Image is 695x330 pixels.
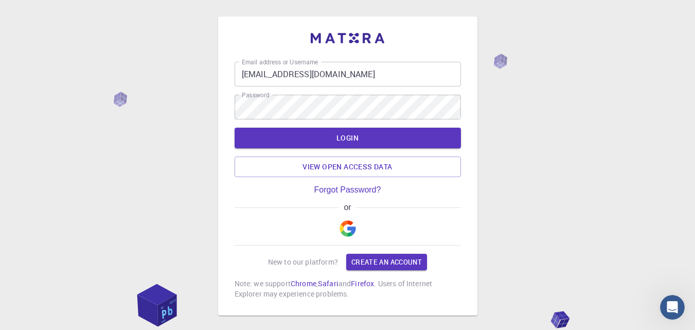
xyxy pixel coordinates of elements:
a: Safari [318,279,338,288]
a: View open access data [235,157,461,177]
p: Note: we support , and . Users of Internet Explorer may experience problems. [235,279,461,299]
label: Email address or Username [242,58,318,66]
a: Create an account [346,254,427,270]
button: LOGIN [235,128,461,148]
a: Forgot Password? [314,185,381,195]
label: Password [242,91,269,99]
iframe: Intercom live chat [660,295,685,320]
p: New to our platform? [268,257,338,267]
a: Chrome [291,279,316,288]
img: Google [340,220,356,237]
span: or [339,203,356,212]
a: Firefox [351,279,374,288]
